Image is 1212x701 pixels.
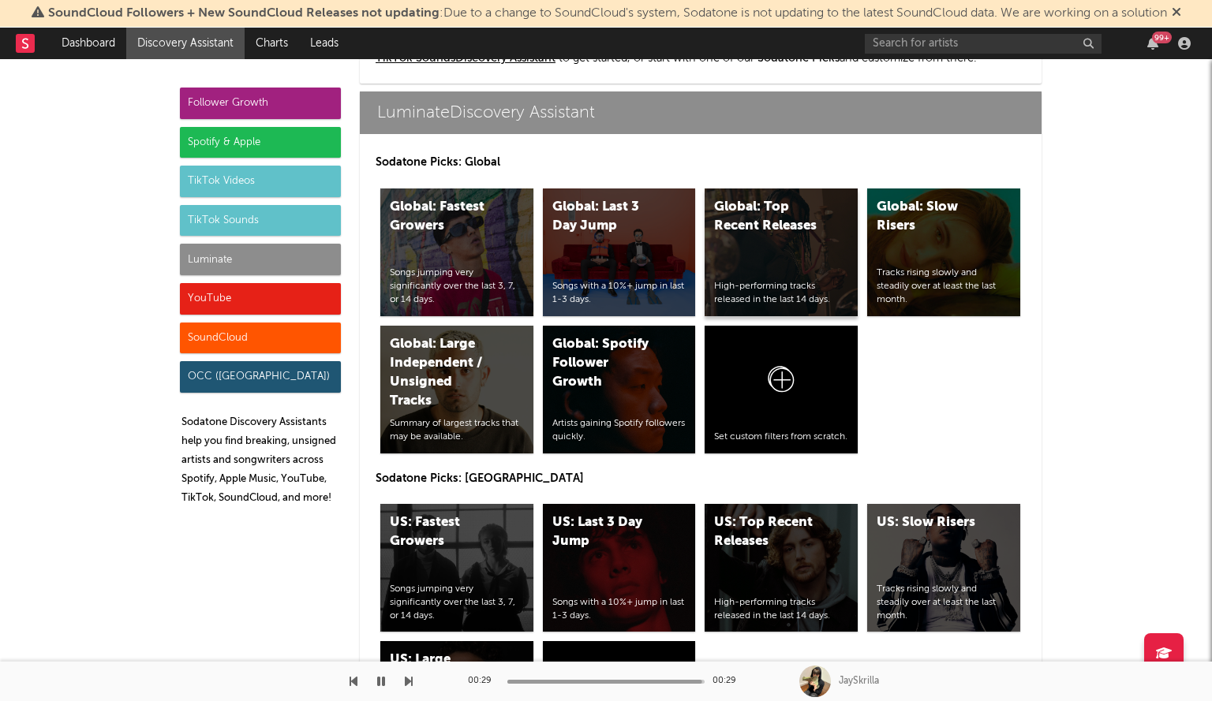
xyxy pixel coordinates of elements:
div: US: Slow Risers [877,513,984,532]
div: Set custom filters from scratch. [714,431,848,444]
a: Global: Fastest GrowersSongs jumping very significantly over the last 3, 7, or 14 days. [380,188,533,316]
a: Charts [245,28,299,59]
div: Luminate [180,244,341,275]
a: Global: Large Independent / Unsigned TracksSummary of largest tracks that may be available. [380,326,533,453]
div: Artists gaining Spotify followers quickly. [552,417,686,444]
a: Global: Last 3 Day JumpSongs with a 10%+ jump in last 1-3 days. [543,188,696,316]
span: SoundCloud Followers + New SoundCloud Releases not updating [48,7,440,20]
a: Global: Slow RisersTracks rising slowly and steadily over at least the last month. [867,188,1020,316]
div: Global: Last 3 Day Jump [552,198,660,236]
a: Global: Spotify Follower GrowthArtists gaining Spotify followers quickly. [543,326,696,453]
div: Global: Fastest Growers [390,198,497,236]
div: Songs jumping very significantly over the last 3, 7, or 14 days. [390,583,524,622]
div: TikTok Videos [180,166,341,197]
a: US: Slow RisersTracks rising slowly and steadily over at least the last month. [867,504,1020,632]
div: Tracks rising slowly and steadily over at least the last month. [877,267,1011,306]
div: 00:29 [468,672,499,691]
div: High-performing tracks released in the last 14 days. [714,596,848,623]
a: US: Top Recent ReleasesHigh-performing tracks released in the last 14 days. [705,504,858,632]
p: Sodatone Discovery Assistants help you find breaking, unsigned artists and songwriters across Spo... [181,413,341,508]
a: Global: Top Recent ReleasesHigh-performing tracks released in the last 14 days. [705,188,858,316]
input: Search for artists [865,34,1102,54]
button: 99+ [1147,37,1158,50]
div: Spotify & Apple [180,127,341,158]
div: US: Fastest Growers [390,513,497,551]
a: Dashboard [50,28,126,59]
div: Songs with a 10%+ jump in last 1-3 days. [552,280,686,307]
div: TikTok Sounds [180,205,341,237]
a: US: Fastest GrowersSongs jumping very significantly over the last 3, 7, or 14 days. [380,504,533,632]
a: Set custom filters from scratch. [705,326,858,453]
div: Summary of largest tracks that may be available. [390,417,524,444]
div: Tracks rising slowly and steadily over at least the last month. [877,583,1011,622]
p: Sodatone Picks: [GEOGRAPHIC_DATA] [376,469,1026,488]
div: Songs jumping very significantly over the last 3, 7, or 14 days. [390,267,524,306]
div: Follower Growth [180,88,341,119]
div: YouTube [180,283,341,315]
div: 00:29 [713,672,744,691]
a: LuminateDiscovery Assistant [360,91,1042,134]
p: Sodatone Picks: Global [376,153,1026,172]
a: US: Last 3 Day JumpSongs with a 10%+ jump in last 1-3 days. [543,504,696,632]
a: Leads [299,28,350,59]
div: OCC ([GEOGRAPHIC_DATA]) [180,361,341,393]
div: Global: Top Recent Releases [714,198,821,236]
a: TikTok SoundsDiscovery Assistant [376,53,555,64]
div: US: Last 3 Day Jump [552,513,660,551]
div: JaySkrilla [839,674,879,688]
div: SoundCloud [180,323,341,354]
span: Sodatone Picks [757,53,840,64]
div: Songs with a 10%+ jump in last 1-3 days. [552,596,686,623]
div: Global: Spotify Follower Growth [552,335,660,392]
div: 99 + [1152,32,1172,43]
span: : Due to a change to SoundCloud's system, Sodatone is not updating to the latest SoundCloud data.... [48,7,1167,20]
div: Global: Large Independent / Unsigned Tracks [390,335,497,411]
a: Discovery Assistant [126,28,245,59]
span: Dismiss [1172,7,1181,20]
div: High-performing tracks released in the last 14 days. [714,280,848,307]
div: Global: Slow Risers [877,198,984,236]
div: US: Top Recent Releases [714,513,821,551]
